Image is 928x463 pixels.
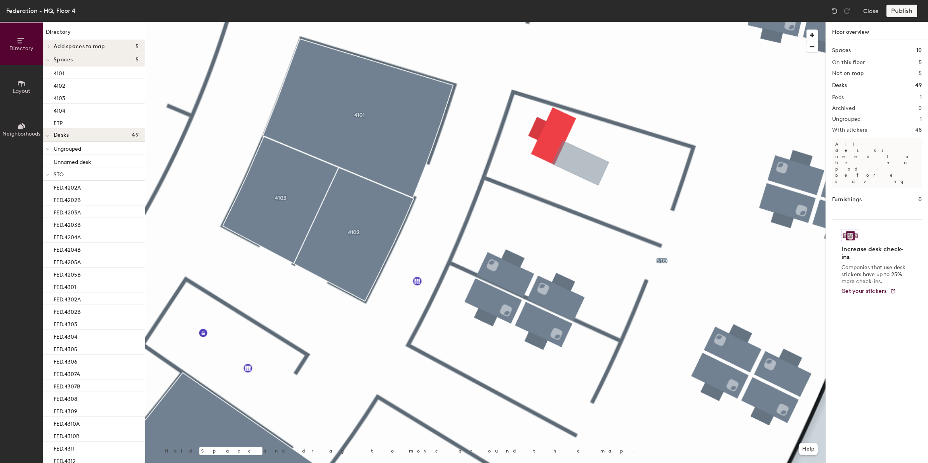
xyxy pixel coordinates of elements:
p: FED.4301 [54,282,76,291]
p: FED.4311 [54,443,75,452]
img: Redo [843,7,851,15]
h2: Archived [832,105,855,111]
span: 5 [136,44,139,50]
span: Directory [9,45,33,52]
h2: 1 [920,116,922,122]
p: FED.4305 [54,344,77,353]
h1: Floor overview [826,22,928,40]
span: Desks [54,132,69,138]
p: FED.4204B [54,244,81,253]
span: STO [54,171,64,178]
p: FED.4302B [54,306,81,315]
button: Help [799,443,818,455]
h2: With stickers [832,127,867,133]
h1: 10 [916,46,922,55]
h1: Spaces [832,46,851,55]
span: Add spaces to map [54,44,105,50]
button: Close [863,5,879,17]
span: 5 [136,57,139,63]
h2: Pods [832,94,844,101]
div: Federation - HQ, Floor 4 [6,6,76,16]
p: FED.4310A [54,418,80,427]
img: Undo [831,7,838,15]
h4: Increase desk check-ins [841,245,908,261]
p: FED.4204A [54,232,81,241]
p: FED.4203B [54,219,81,228]
p: FED.4302A [54,294,81,303]
a: Get your stickers [841,288,896,295]
span: Get your stickers [841,288,887,294]
p: FED.4303 [54,319,77,328]
p: FED.4205B [54,269,81,278]
h2: On this floor [832,59,865,66]
h2: 5 [919,59,922,66]
p: FED.4304 [54,331,77,340]
h1: 0 [918,195,922,204]
p: 4101 [54,68,64,77]
h1: Furnishings [832,195,862,204]
h2: 48 [915,127,922,133]
h2: Not on map [832,70,864,77]
h2: 5 [919,70,922,77]
p: All desks need to be in a pod before saving [832,138,922,188]
img: Sticker logo [841,229,859,242]
p: FED.4307A [54,369,80,378]
p: 4103 [54,93,65,102]
p: FED.4202B [54,195,81,204]
p: 4102 [54,80,65,89]
p: FED.4205A [54,257,81,266]
span: Spaces [54,57,73,63]
p: 4104 [54,105,65,114]
p: FED.4310B [54,431,80,440]
p: FED.4203A [54,207,81,216]
p: Unnamed desk [54,157,91,165]
span: Layout [13,88,30,94]
p: FED.4309 [54,406,77,415]
p: Companies that use desk stickers have up to 25% more check-ins. [841,264,908,285]
p: FED.4306 [54,356,77,365]
h1: Directory [43,28,145,40]
p: FED.4307B [54,381,80,390]
h2: Ungrouped [832,116,861,122]
p: ETP [54,118,63,127]
span: Neighborhoods [2,131,40,137]
p: FED.4308 [54,393,77,402]
h1: Desks [832,81,847,90]
span: Ungrouped [54,146,81,152]
span: 49 [132,132,139,138]
h2: 0 [918,105,922,111]
h1: 49 [915,81,922,90]
h2: 1 [920,94,922,101]
p: FED.4202A [54,182,81,191]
